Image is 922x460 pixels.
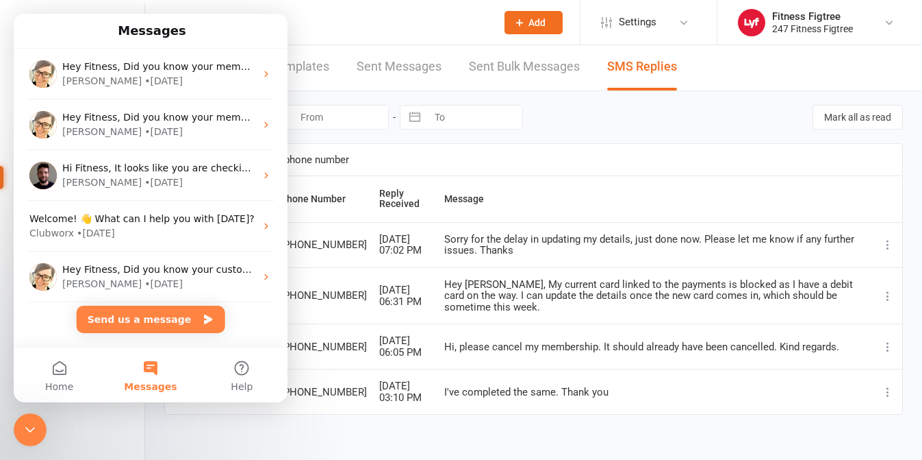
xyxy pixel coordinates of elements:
div: [PHONE_NUMBER] [281,387,367,398]
span: Home [31,368,60,378]
button: Help [183,334,274,389]
a: Sent Messages [357,43,441,90]
iframe: Intercom live chat [14,14,287,402]
input: Search... [180,13,487,32]
div: Clubworx [16,213,60,227]
a: SMS Replies [607,43,677,90]
span: Messages [110,368,163,378]
img: Profile image for Emily [16,97,43,125]
span: Settings [619,7,656,38]
div: [DATE] [379,234,432,245]
iframe: Intercom live chat [14,413,47,446]
div: 247 Fitness Figtree [772,23,853,35]
div: • [DATE] [131,60,169,75]
div: [PERSON_NAME] [49,263,128,278]
div: • [DATE] [63,213,101,227]
img: Profile image for Emily [16,250,43,277]
input: From [293,106,388,129]
div: Hi, please cancel my membership. It should already have been cancelled. Kind regards. [444,341,867,353]
th: Phone Number [274,176,373,222]
th: Reply Received [373,176,438,222]
input: Search by name or phone number [165,144,902,175]
div: Sorry for the delay in updating my details, just done now. Please let me know if any further issu... [444,234,867,256]
div: [PERSON_NAME] [49,111,128,125]
div: [PHONE_NUMBER] [281,290,367,302]
div: I've completed the same. Thank you [444,387,867,398]
img: Profile image for Emily [16,47,43,74]
a: Sent Bulk Messages [469,43,580,90]
a: Dashboard [18,8,144,38]
button: Send us a message [63,292,212,319]
div: [DATE] [379,335,432,347]
a: Templates [271,43,329,90]
button: Add [504,11,563,34]
div: 06:05 PM [379,347,432,359]
img: thumb_image1753610192.png [738,9,765,36]
div: [DATE] [379,380,432,392]
input: To [427,106,522,129]
div: [PERSON_NAME] [49,162,128,176]
div: 06:31 PM [379,296,432,308]
button: Messages [91,334,182,389]
div: • [DATE] [131,111,169,125]
div: • [DATE] [131,263,169,278]
div: [DATE] [379,285,432,296]
div: • [DATE] [131,162,169,176]
div: Fitness Figtree [772,10,853,23]
span: Help [217,368,239,378]
div: [PHONE_NUMBER] [281,239,367,251]
div: [PERSON_NAME] [49,60,128,75]
div: 07:02 PM [379,245,432,256]
span: Welcome! 👋 What can I help you with [DATE]? [16,199,241,210]
div: 03:10 PM [379,392,432,404]
div: Hey [PERSON_NAME], My current card linked to the payments is blocked as I have a debit card on th... [444,279,867,313]
span: Add [528,17,546,28]
div: [PHONE_NUMBER] [281,341,367,353]
button: Mark all as read [812,105,903,130]
th: Message [438,176,873,222]
img: Profile image for David [16,148,43,175]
